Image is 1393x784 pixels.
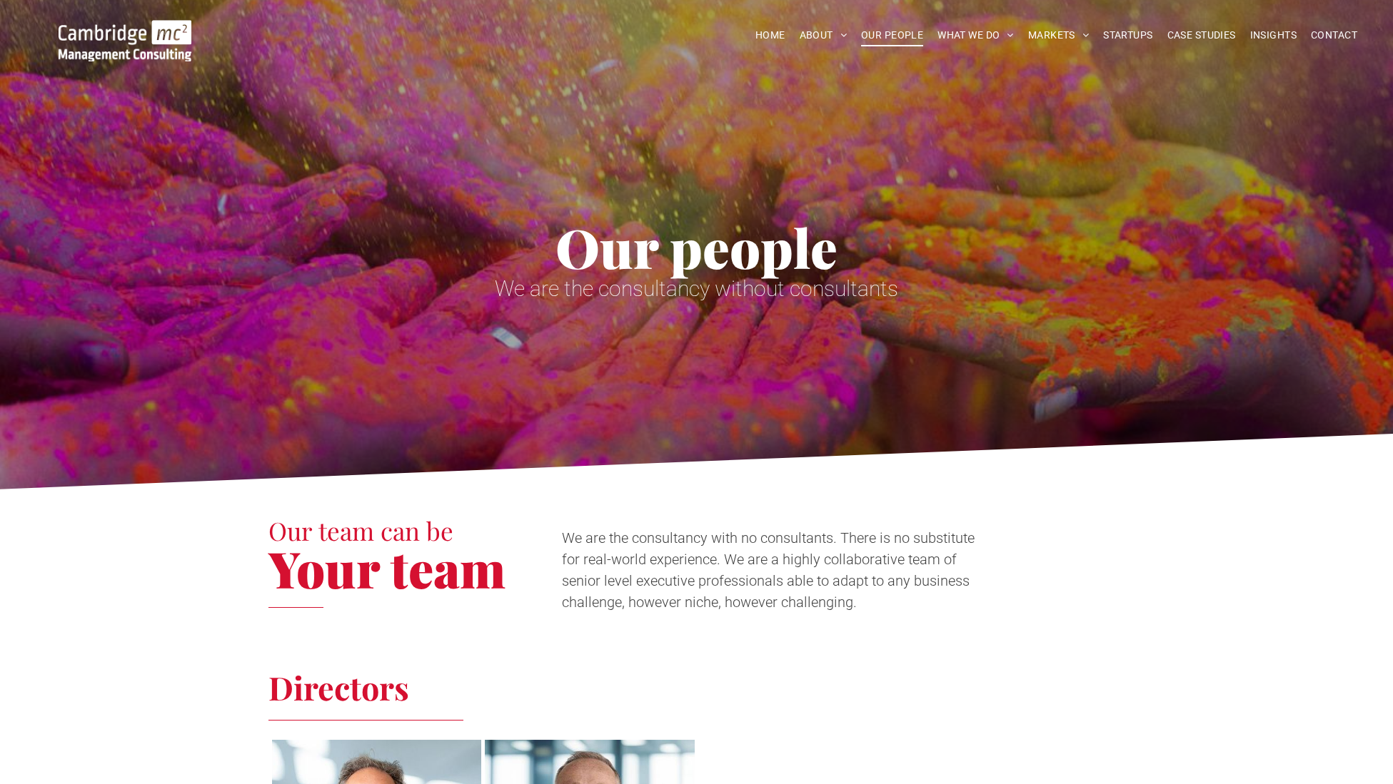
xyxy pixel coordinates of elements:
[59,22,191,37] a: Your Business Transformed | Cambridge Management Consulting
[59,20,191,61] img: Go to Homepage
[555,211,838,282] span: Our people
[1021,24,1096,46] a: MARKETS
[268,534,506,601] span: Your team
[1304,24,1364,46] a: CONTACT
[854,24,930,46] a: OUR PEOPLE
[748,24,793,46] a: HOME
[1243,24,1304,46] a: INSIGHTS
[1096,24,1160,46] a: STARTUPS
[793,24,855,46] a: ABOUT
[562,529,975,611] span: We are the consultancy with no consultants. There is no substitute for real-world experience. We ...
[930,24,1021,46] a: WHAT WE DO
[1160,24,1243,46] a: CASE STUDIES
[268,514,453,547] span: Our team can be
[268,666,409,708] span: Directors
[495,276,898,301] span: We are the consultancy without consultants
